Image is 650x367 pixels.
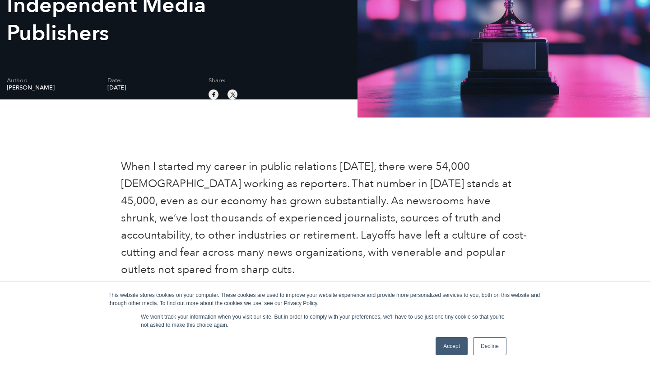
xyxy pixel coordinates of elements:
span: Author: [7,78,94,84]
span: Date: [107,78,195,84]
span: Share: [209,78,296,84]
div: This website stores cookies on your computer. These cookies are used to improve your website expe... [108,291,542,307]
span: [PERSON_NAME] [7,85,94,91]
img: facebook sharing button [210,90,218,99]
span: [DATE] [107,85,195,91]
span: When I started my career in public relations [DATE], there were 54,000 [DEMOGRAPHIC_DATA] working... [121,159,527,277]
img: twitter sharing button [229,90,237,99]
a: Decline [473,337,506,355]
a: Accept [436,337,468,355]
p: We won't track your information when you visit our site. But in order to comply with your prefere... [141,313,509,329]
